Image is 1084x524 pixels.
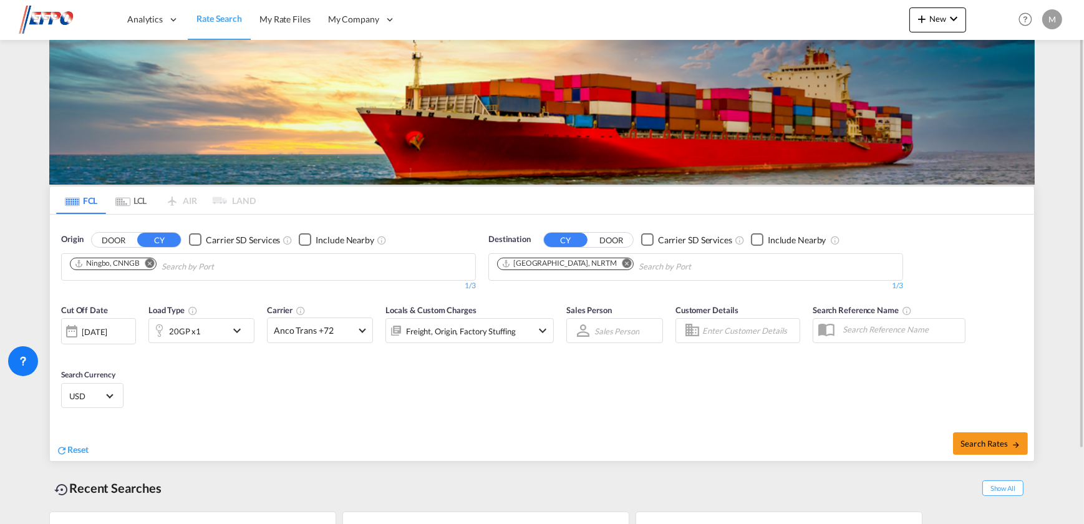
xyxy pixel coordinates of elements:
md-select: Sales Person [593,322,641,340]
div: Carrier SD Services [206,234,280,246]
md-checkbox: Checkbox No Ink [641,233,732,246]
span: Show All [982,480,1024,496]
button: Remove [137,258,156,271]
md-tab-item: FCL [56,187,106,214]
md-checkbox: Checkbox No Ink [299,233,374,246]
span: My Company [328,13,379,26]
span: Locals & Custom Charges [385,305,477,315]
span: Cut Off Date [61,305,108,315]
md-icon: The selected Trucker/Carrierwill be displayed in the rate results If the rates are from another f... [296,306,306,316]
span: USD [69,391,104,402]
span: New [914,14,961,24]
div: icon-refreshReset [56,444,89,457]
input: Enter Customer Details [702,321,796,340]
md-icon: icon-chevron-down [535,323,550,338]
md-icon: Unchecked: Ignores neighbouring ports when fetching rates.Checked : Includes neighbouring ports w... [377,235,387,245]
md-icon: Unchecked: Ignores neighbouring ports when fetching rates.Checked : Includes neighbouring ports w... [830,235,840,245]
md-icon: icon-refresh [56,445,67,456]
span: Destination [488,233,531,246]
div: Recent Searches [49,474,167,502]
div: Include Nearby [768,234,826,246]
md-chips-wrap: Chips container. Use arrow keys to select chips. [68,254,285,277]
div: Rotterdam, NLRTM [501,258,617,269]
md-chips-wrap: Chips container. Use arrow keys to select chips. [495,254,762,277]
span: Rate Search [196,13,242,24]
md-checkbox: Checkbox No Ink [751,233,826,246]
div: Carrier SD Services [658,234,732,246]
span: Reset [67,444,89,455]
button: CY [544,233,588,247]
span: Anco Trans +72 [274,324,355,337]
md-select: Select Currency: $ USDUnited States Dollar [68,387,117,405]
span: Origin [61,233,84,246]
input: Search Reference Name [836,320,965,339]
md-icon: Unchecked: Search for CY (Container Yard) services for all selected carriers.Checked : Search for... [735,235,745,245]
div: 20GP x1icon-chevron-down [148,318,254,343]
div: Freight Origin Factory Stuffingicon-chevron-down [385,318,554,343]
button: icon-plus 400-fgNewicon-chevron-down [909,7,966,32]
button: DOOR [92,233,135,247]
button: DOOR [589,233,633,247]
div: [DATE] [82,326,107,337]
md-icon: icon-chevron-down [230,323,251,338]
span: Search Rates [961,439,1020,449]
md-pagination-wrapper: Use the left and right arrow keys to navigate between tabs [56,187,256,214]
md-icon: Your search will be saved by the below given name [902,306,912,316]
button: Remove [614,258,633,271]
div: 1/3 [488,281,903,291]
button: CY [137,233,181,247]
span: Help [1015,9,1036,30]
md-icon: icon-information-outline [188,306,198,316]
div: [DATE] [61,318,136,344]
span: Customer Details [675,305,738,315]
div: M [1042,9,1062,29]
md-tab-item: LCL [106,187,156,214]
md-icon: icon-backup-restore [54,482,69,497]
span: Carrier [267,305,306,315]
md-icon: Unchecked: Search for CY (Container Yard) services for all selected carriers.Checked : Search for... [283,235,293,245]
div: Press delete to remove this chip. [74,258,142,269]
div: 20GP x1 [169,323,201,340]
span: Load Type [148,305,198,315]
md-checkbox: Checkbox No Ink [189,233,280,246]
span: Sales Person [566,305,612,315]
span: Analytics [127,13,163,26]
md-icon: icon-arrow-right [1012,440,1020,449]
div: OriginDOOR CY Checkbox No InkUnchecked: Search for CY (Container Yard) services for all selected ... [50,215,1034,461]
span: My Rate Files [259,14,311,24]
img: LCL+%26+FCL+BACKGROUND.png [49,40,1035,185]
div: 1/3 [61,281,476,291]
div: Include Nearby [316,234,374,246]
span: Search Currency [61,370,115,379]
input: Chips input. [162,257,280,277]
input: Chips input. [639,257,757,277]
div: Freight Origin Factory Stuffing [406,323,516,340]
button: Search Ratesicon-arrow-right [953,432,1028,455]
div: Ningbo, CNNGB [74,258,140,269]
div: Help [1015,9,1042,31]
span: Search Reference Name [813,305,912,315]
md-icon: icon-plus 400-fg [914,11,929,26]
md-datepicker: Select [61,343,70,360]
md-icon: icon-chevron-down [946,11,961,26]
div: Press delete to remove this chip. [501,258,619,269]
img: d38966e06f5511efa686cdb0e1f57a29.png [19,6,103,34]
